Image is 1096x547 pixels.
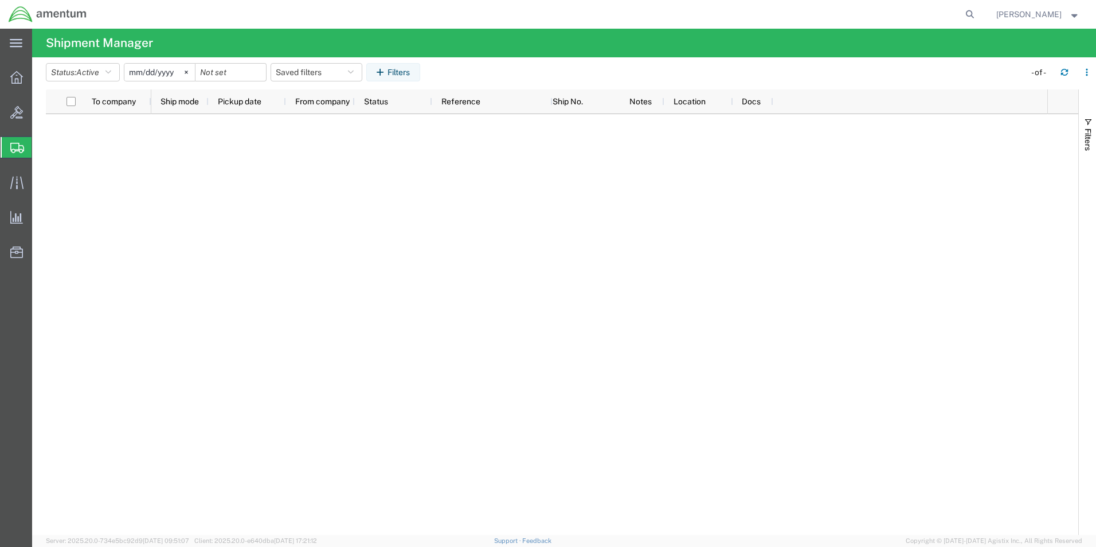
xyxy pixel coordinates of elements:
[271,63,362,81] button: Saved filters
[906,536,1082,546] span: Copyright © [DATE]-[DATE] Agistix Inc., All Rights Reserved
[1083,128,1093,151] span: Filters
[218,97,261,106] span: Pickup date
[674,97,706,106] span: Location
[996,7,1081,21] button: [PERSON_NAME]
[522,537,551,544] a: Feedback
[441,97,480,106] span: Reference
[195,64,266,81] input: Not set
[92,97,136,106] span: To company
[143,537,189,544] span: [DATE] 09:51:07
[494,537,523,544] a: Support
[366,63,420,81] button: Filters
[76,68,99,77] span: Active
[742,97,761,106] span: Docs
[124,64,195,81] input: Not set
[553,97,583,106] span: Ship No.
[364,97,388,106] span: Status
[295,97,350,106] span: From company
[46,63,120,81] button: Status:Active
[161,97,199,106] span: Ship mode
[274,537,317,544] span: [DATE] 17:21:12
[8,6,87,23] img: logo
[46,537,189,544] span: Server: 2025.20.0-734e5bc92d9
[629,97,652,106] span: Notes
[1031,67,1051,79] div: - of -
[194,537,317,544] span: Client: 2025.20.0-e640dba
[46,29,153,57] h4: Shipment Manager
[996,8,1062,21] span: Joel Salinas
